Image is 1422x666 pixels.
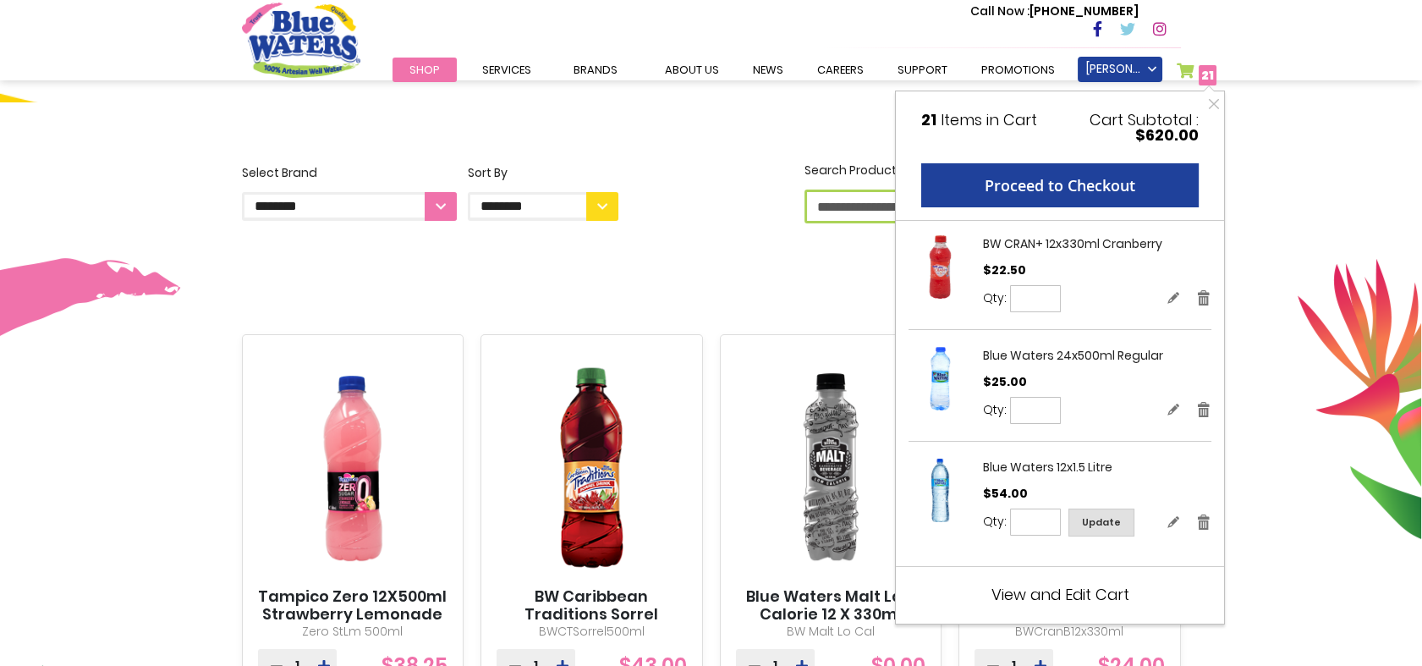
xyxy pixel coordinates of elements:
a: View and Edit Cart [991,584,1129,605]
span: Update [1082,515,1121,529]
a: Blue Waters Malt Low Calorie 12 X 330ml [736,587,926,624]
label: Search Product [804,162,1181,223]
img: Tampico Zero 12X500ml Strawberry Lemonade [258,350,448,587]
a: about us [648,58,736,82]
span: Brands [574,62,618,78]
a: careers [800,58,881,82]
img: Blue Waters Malt Low Calorie 12 X 330ml [736,350,926,587]
a: store logo [242,3,360,77]
span: $25.00 [983,373,1027,390]
img: BW Caribbean Traditions Sorrel 12x500ml [497,350,687,587]
a: Blue Waters 12x1.5 Litre [909,459,972,527]
a: Tampico Zero 12X500ml Strawberry Lemonade [258,587,448,624]
p: BWCTSorrel500ml [497,623,687,641]
p: BW Malt Lo Cal [736,623,926,641]
span: $22.50 [983,261,1026,278]
button: Proceed to Checkout [921,163,1199,207]
p: [PHONE_NUMBER] [970,3,1139,20]
p: Zero StLm 500ml [258,623,448,641]
button: Update [1068,509,1134,537]
select: Select Brand [242,192,457,221]
span: Shop [409,62,440,78]
img: Blue Waters 12x1.5 Litre [909,459,972,522]
span: Cart Subtotal [1090,109,1192,130]
a: BW Caribbean Traditions Sorrel 12x500ml [497,587,687,642]
a: News [736,58,800,82]
span: Services [482,62,531,78]
a: BW CRAN+ 12x330ml Cranberry [983,235,1162,252]
label: Qty [983,513,1007,531]
span: 21 [1201,67,1214,84]
p: BWCranB12x330ml [975,623,1165,641]
a: BW CRAN+ 12x330ml Cranberry [909,235,972,304]
a: Blue Waters 24x500ml Regular [909,347,972,416]
span: 21 [921,109,936,130]
span: $620.00 [1135,124,1199,146]
a: [PERSON_NAME] [1078,57,1162,82]
a: 21 [1177,63,1217,87]
a: Blue Waters 12x1.5 Litre [983,459,1112,476]
span: Items in Cart [941,109,1037,130]
label: Qty [983,289,1007,307]
input: Search Product [804,190,1181,223]
div: Sort By [468,164,618,182]
label: Select Brand [242,164,457,221]
span: Call Now : [970,3,1029,19]
img: Blue Waters 24x500ml Regular [909,347,972,410]
select: Sort By [468,192,618,221]
a: Blue Waters 24x500ml Regular [983,347,1163,364]
label: Qty [983,401,1007,419]
a: Promotions [964,58,1072,82]
span: $54.00 [983,485,1028,502]
a: support [881,58,964,82]
img: BW CRAN+ 12x330ml Cranberry [909,235,972,299]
